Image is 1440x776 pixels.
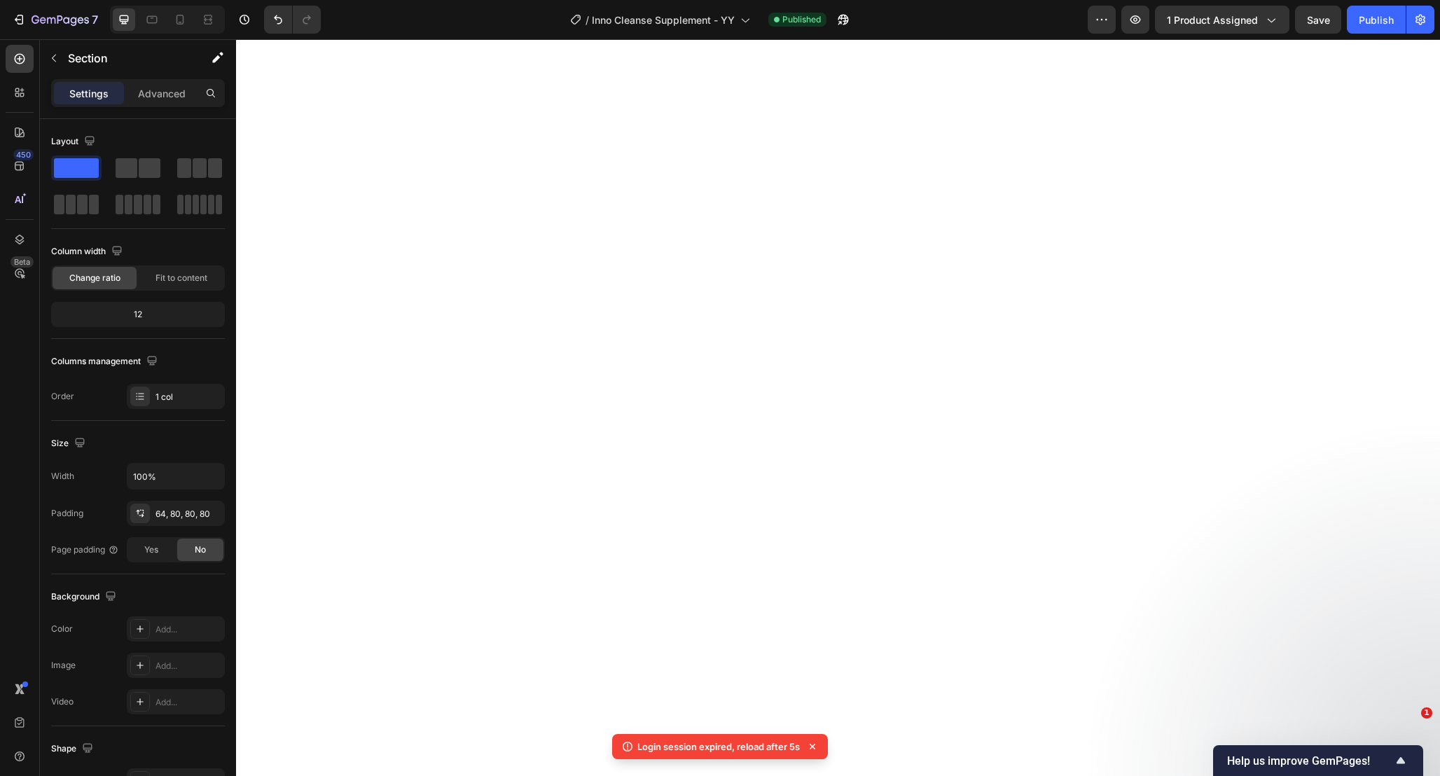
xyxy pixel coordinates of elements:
span: Published [782,13,821,26]
span: Help us improve GemPages! [1227,754,1392,768]
div: Width [51,470,74,483]
span: Save [1307,14,1330,26]
div: 12 [54,305,222,324]
iframe: Intercom live chat [1392,728,1426,762]
p: Login session expired, reload after 5s [637,740,800,754]
div: Undo/Redo [264,6,321,34]
div: 1 col [155,391,221,403]
button: 1 product assigned [1155,6,1289,34]
div: Shape [51,740,96,758]
div: 450 [13,149,34,160]
span: 1 product assigned [1167,13,1258,27]
div: Image [51,659,76,672]
div: Column width [51,242,125,261]
input: Auto [127,464,224,489]
span: 1 [1421,707,1432,719]
button: Save [1295,6,1341,34]
div: Size [51,434,88,453]
button: 7 [6,6,104,34]
div: Color [51,623,73,635]
div: 64, 80, 80, 80 [155,508,221,520]
div: Beta [11,256,34,268]
span: Yes [144,543,158,556]
div: Padding [51,507,83,520]
div: Add... [155,660,221,672]
span: Inno Cleanse Supplement - YY [592,13,735,27]
iframe: Design area [236,39,1440,776]
p: Settings [69,86,109,101]
p: Section [68,50,183,67]
div: Publish [1359,13,1394,27]
div: Video [51,695,74,708]
span: No [195,543,206,556]
span: / [586,13,589,27]
div: Order [51,390,74,403]
div: Layout [51,132,98,151]
span: Change ratio [69,272,120,284]
div: Background [51,588,119,607]
div: Page padding [51,543,119,556]
button: Show survey - Help us improve GemPages! [1227,752,1409,769]
p: Advanced [138,86,186,101]
div: Columns management [51,352,160,371]
span: Fit to content [155,272,207,284]
div: Add... [155,696,221,709]
div: Add... [155,623,221,636]
button: Publish [1347,6,1406,34]
p: 7 [92,11,98,28]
